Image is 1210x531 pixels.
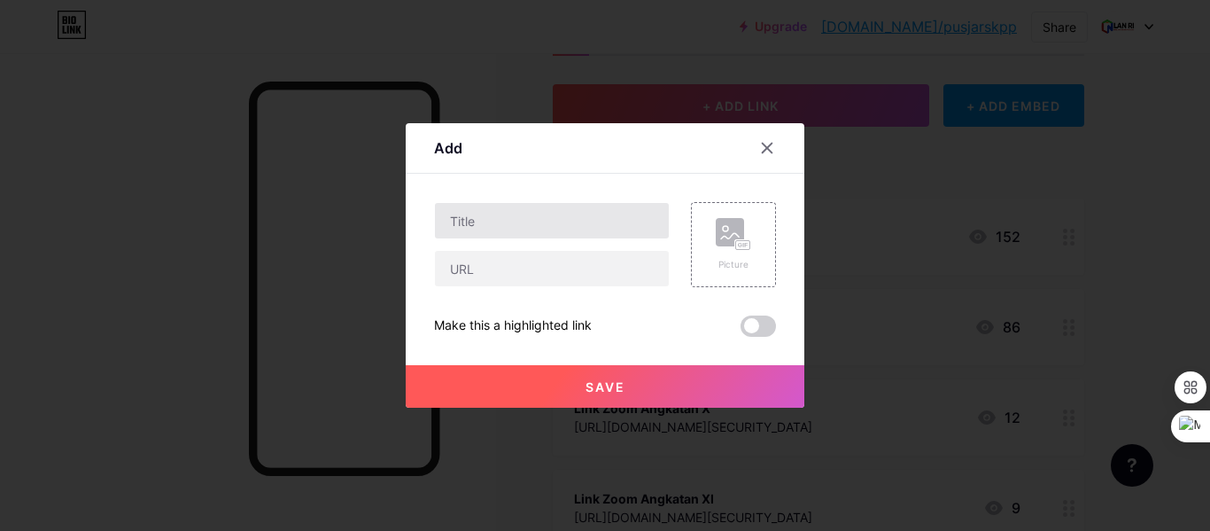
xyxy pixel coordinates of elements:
div: Add [434,137,462,159]
input: URL [435,251,669,286]
div: Picture [716,258,751,271]
input: Title [435,203,669,238]
span: Save [586,379,625,394]
div: Make this a highlighted link [434,316,592,337]
button: Save [406,365,804,408]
